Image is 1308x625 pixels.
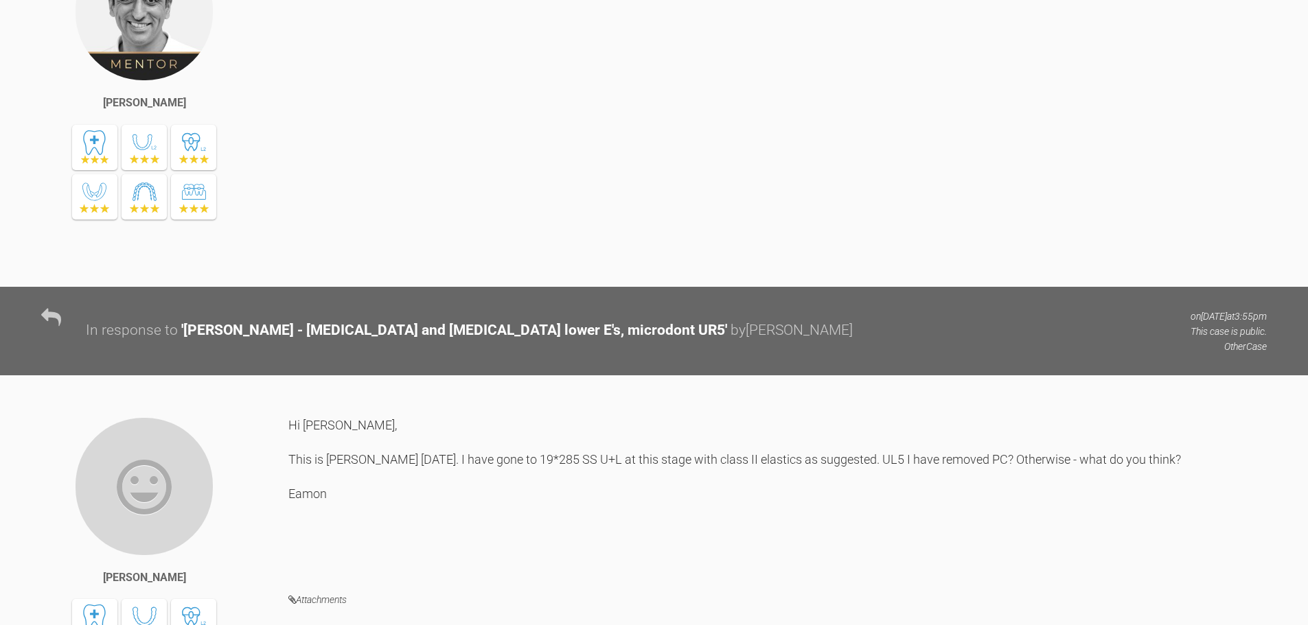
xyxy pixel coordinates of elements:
[288,591,1267,609] h4: Attachments
[1191,339,1267,354] p: Other Case
[731,319,853,342] div: by [PERSON_NAME]
[1191,309,1267,324] p: on [DATE] at 3:55pm
[103,569,186,587] div: [PERSON_NAME]
[181,319,727,342] div: ' [PERSON_NAME] - [MEDICAL_DATA] and [MEDICAL_DATA] lower E's, microdont UR5 '
[288,416,1267,571] div: Hi [PERSON_NAME], This is [PERSON_NAME] [DATE]. I have gone to 19*285 SS U+L at this stage with c...
[74,416,214,556] img: Eamon OReilly
[1191,324,1267,339] p: This case is public.
[86,319,178,342] div: In response to
[103,94,186,112] div: [PERSON_NAME]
